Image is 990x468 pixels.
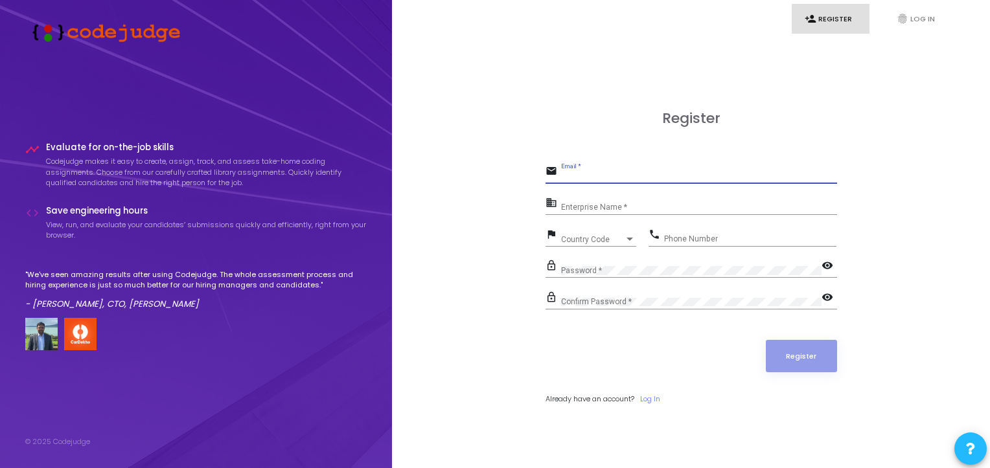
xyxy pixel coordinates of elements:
span: Country Code [561,236,625,243]
a: fingerprintLog In [884,4,961,34]
i: fingerprint [897,13,908,25]
mat-icon: email [546,164,561,180]
i: person_add [805,13,816,25]
mat-icon: flag [546,228,561,243]
mat-icon: phone [649,228,664,243]
mat-icon: visibility [822,291,837,306]
a: Log In [640,394,660,405]
button: Register [766,340,837,372]
input: Email [561,172,837,181]
input: Phone Number [664,234,836,243]
i: code [25,206,40,220]
i: timeline [25,142,40,157]
h4: Evaluate for on-the-job skills [46,142,367,153]
p: Codejudge makes it easy to create, assign, track, and assess take-home coding assignments. Choose... [46,156,367,188]
span: Already have an account? [546,394,634,404]
p: "We've seen amazing results after using Codejudge. The whole assessment process and hiring experi... [25,269,367,291]
h3: Register [546,110,837,127]
em: - [PERSON_NAME], CTO, [PERSON_NAME] [25,298,199,310]
p: View, run, and evaluate your candidates’ submissions quickly and efficiently, right from your bro... [46,219,367,241]
div: © 2025 Codejudge [25,436,90,447]
img: user image [25,318,58,350]
img: company-logo [64,318,97,350]
input: Enterprise Name [561,203,837,212]
mat-icon: lock_outline [546,291,561,306]
a: person_addRegister [792,4,869,34]
h4: Save engineering hours [46,206,367,216]
mat-icon: business [546,196,561,212]
mat-icon: visibility [822,259,837,274]
mat-icon: lock_outline [546,259,561,274]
